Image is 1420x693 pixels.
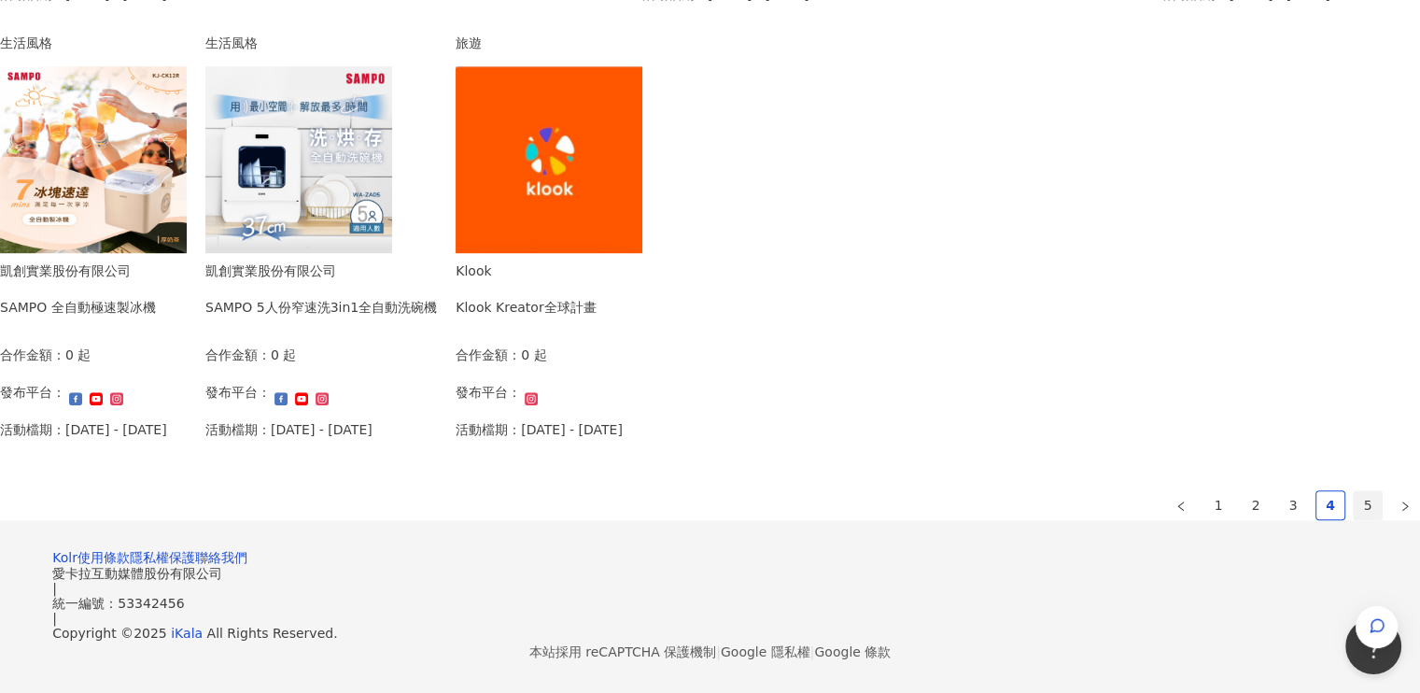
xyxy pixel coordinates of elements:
div: 旅遊 [456,33,642,53]
span: left [1175,501,1187,512]
button: left [1166,490,1196,520]
li: 5 [1353,490,1383,520]
a: Google 隱私權 [721,644,810,659]
a: 1 [1204,491,1232,519]
p: 0 起 [521,345,546,365]
div: Klook [456,261,596,281]
p: 活動檔期：[DATE] - [DATE] [205,419,373,440]
span: | [52,611,57,626]
button: right [1390,490,1420,520]
p: 0 起 [271,345,296,365]
li: 1 [1203,490,1233,520]
p: 合作金額： [456,345,521,365]
span: | [810,644,815,659]
li: 2 [1241,490,1271,520]
a: 5 [1354,491,1382,519]
a: Google 條款 [814,644,891,659]
li: Previous Page [1166,490,1196,520]
a: 使用條款 [77,550,130,565]
span: 本站採用 reCAPTCHA 保護機制 [529,641,891,663]
div: Copyright © 2025 All Rights Reserved. [52,626,1368,641]
li: Next Page [1390,490,1420,520]
li: 3 [1278,490,1308,520]
a: 聯絡我們 [195,550,247,565]
span: right [1399,501,1411,512]
p: 發布平台： [456,382,521,403]
div: 統一編號：53342456 [52,596,1368,611]
a: 3 [1279,491,1307,519]
a: 2 [1242,491,1270,519]
span: | [716,644,721,659]
img: Klook Kreator全球計畫 [456,66,642,253]
a: Kolr [52,550,77,565]
p: 活動檔期：[DATE] - [DATE] [456,419,623,440]
iframe: Help Scout Beacon - Open [1345,618,1401,674]
div: SAMPO 5人份窄速洗3in1全自動洗碗機 [205,297,437,318]
p: 發布平台： [205,382,271,403]
span: | [52,581,57,596]
p: 合作金額： [205,345,271,365]
div: Klook Kreator全球計畫 [456,297,596,318]
a: 隱私權保護 [130,550,195,565]
div: 凱創實業股份有限公司 [205,261,437,281]
p: 0 起 [65,345,91,365]
a: iKala [171,626,203,641]
a: 4 [1316,491,1344,519]
li: 4 [1315,490,1345,520]
div: 生活風格 [205,33,437,53]
img: SAMPO 5人份窄速洗3in1全自動洗碗機 [205,66,392,253]
div: 愛卡拉互動媒體股份有限公司 [52,566,1368,581]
